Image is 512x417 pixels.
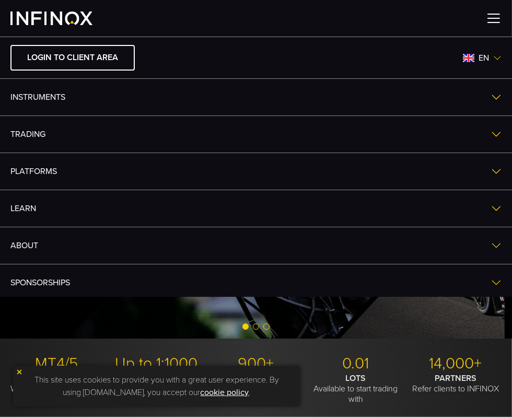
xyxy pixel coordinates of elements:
span: Go to slide 1 [242,323,249,330]
strong: LOTS [346,373,366,384]
img: yellow close icon [16,368,23,376]
p: This site uses cookies to provide you with a great user experience. By using [DOMAIN_NAME], you a... [18,371,295,401]
a: cookie policy [201,387,249,398]
a: LOGIN TO CLIENT AREA [10,45,135,71]
p: 14,000+ [410,354,502,374]
p: 900+ [210,354,302,374]
p: With modern trading tools [10,373,102,394]
span: Go to slide 2 [253,323,259,330]
span: Go to slide 3 [263,323,270,330]
p: 0.01 [310,354,402,374]
p: Up to 1:1000 [110,354,202,374]
strong: PARTNERS [435,373,476,384]
p: Available to start trading with [310,373,402,404]
p: MT4/5 [10,354,102,374]
p: Refer clients to INFINOX [410,373,502,394]
span: en [474,52,493,64]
